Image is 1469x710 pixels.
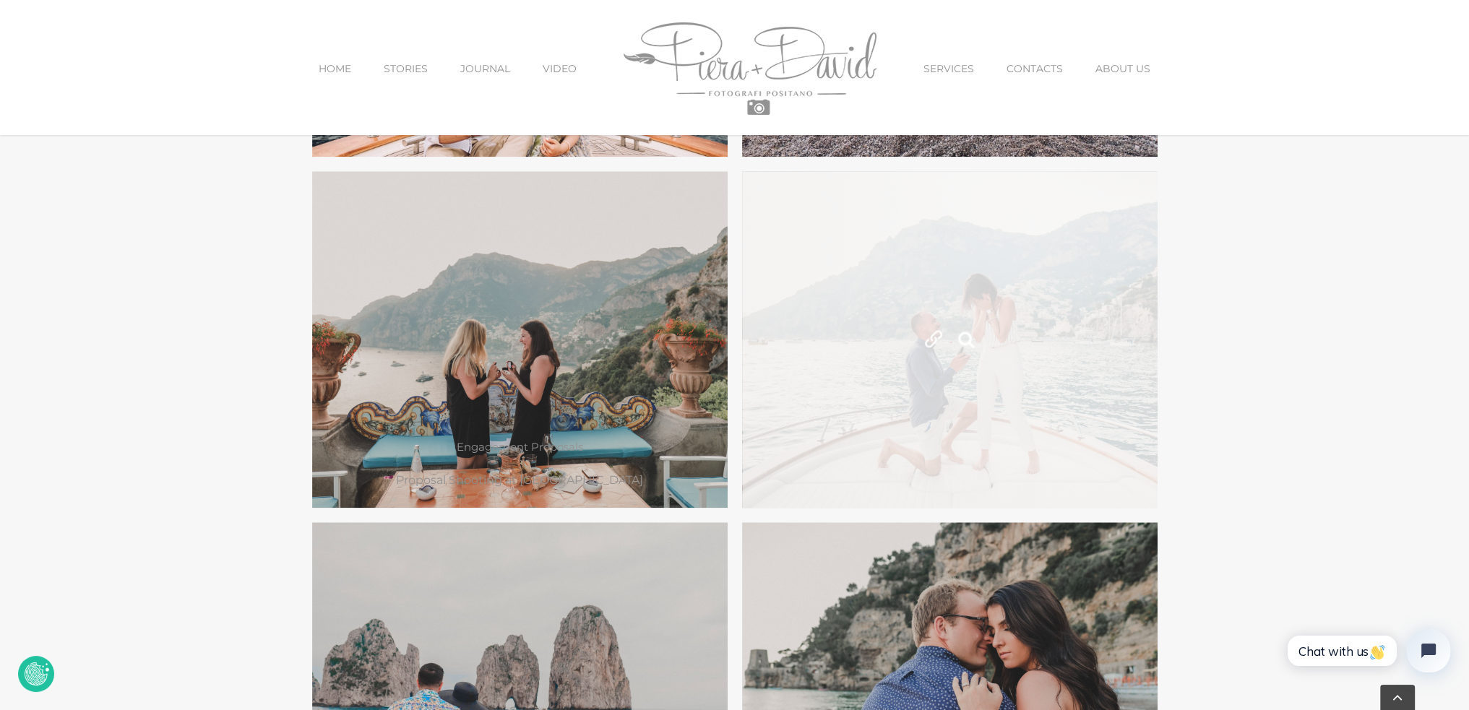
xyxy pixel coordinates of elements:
span: STORIES [384,64,428,74]
span: HOME [319,64,351,74]
a: Engagement Shooting in Positano [742,171,1158,508]
span: CONTACTS [1007,64,1063,74]
a: CONTACTS [1007,1,1063,137]
a: STORIES [384,1,428,137]
a: Engagement Shooting in [GEOGRAPHIC_DATA] [921,326,947,352]
img: Piera Plus David Photography Positano Logo [624,22,876,115]
a: Engagement Proposals [457,440,583,454]
a: VIDEO [543,1,577,137]
a: HOME [319,1,351,137]
button: Revoke Icon [18,656,54,692]
a: Gallery [953,326,979,352]
span: SERVICES [923,64,974,74]
p: Proposal Shooting at [GEOGRAPHIC_DATA] [312,467,728,493]
a: ABOUT US [1095,1,1150,137]
a: JOURNAL [460,1,510,137]
span: ABOUT US [1095,64,1150,74]
span: VIDEO [543,64,577,74]
a: SERVICES [923,1,974,137]
iframe: Tidio Chat [1265,609,1469,710]
span: JOURNAL [460,64,510,74]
